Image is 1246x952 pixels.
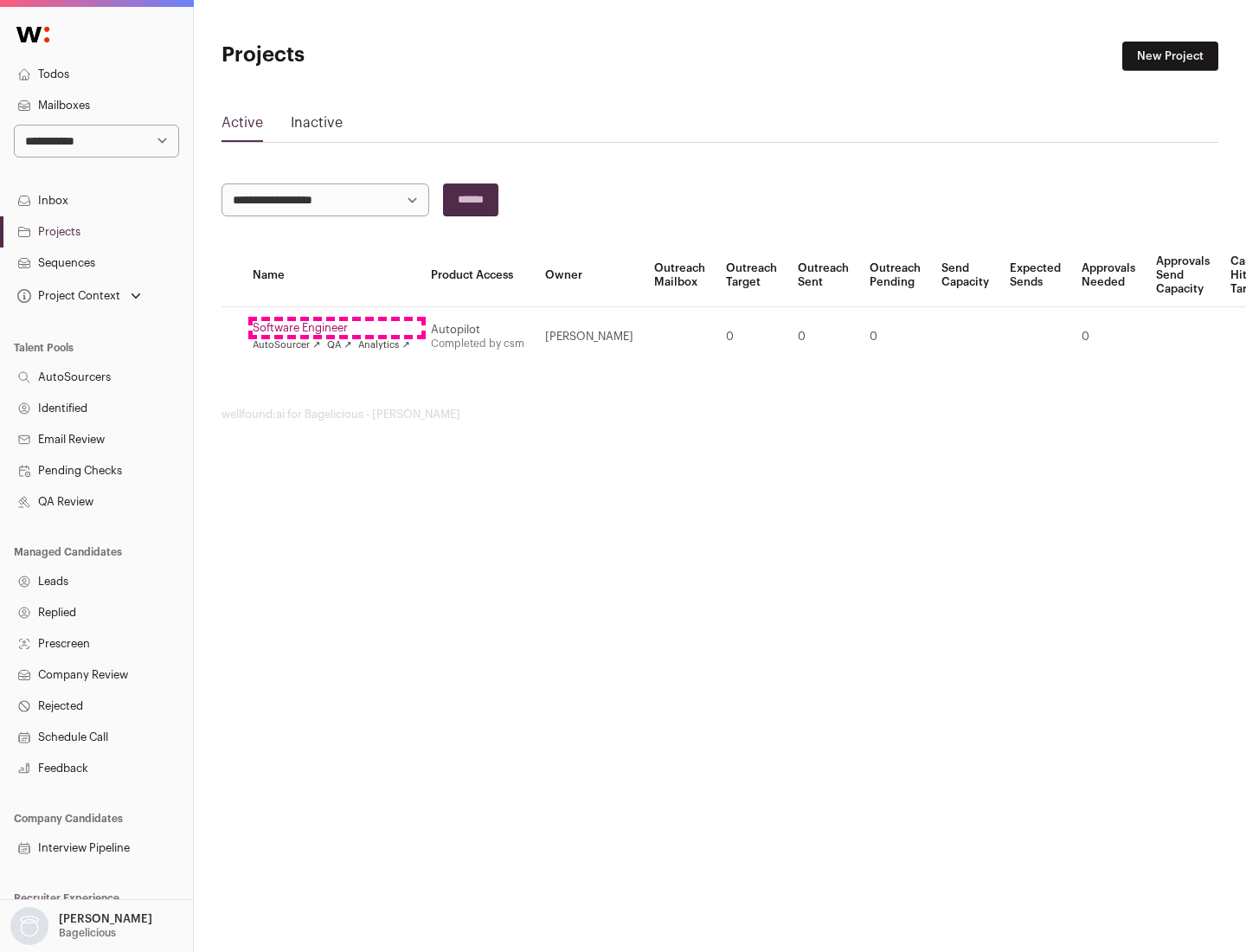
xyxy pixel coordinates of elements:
[327,338,351,352] a: QA ↗
[358,338,409,352] a: Analytics ↗
[859,307,931,367] td: 0
[291,113,343,140] a: Inactive
[7,17,59,52] img: Wellfound
[14,289,120,303] div: Project Context
[716,244,787,307] th: Outreach Target
[999,244,1071,307] th: Expected Sends
[787,307,859,367] td: 0
[421,244,535,307] th: Product Access
[431,323,524,337] div: Autopilot
[1122,42,1218,71] a: New Project
[253,338,320,352] a: AutoSourcer ↗
[222,113,263,140] a: Active
[242,244,421,307] th: Name
[222,408,1218,421] footer: wellfound:ai for Bagelicious - [PERSON_NAME]
[644,244,716,307] th: Outreach Mailbox
[931,244,999,307] th: Send Capacity
[14,284,145,308] button: Open dropdown
[859,244,931,307] th: Outreach Pending
[222,42,554,69] h1: Projects
[59,926,116,940] p: Bagelicious
[59,912,152,926] p: [PERSON_NAME]
[535,307,644,367] td: [PERSON_NAME]
[1071,307,1146,367] td: 0
[787,244,859,307] th: Outreach Sent
[716,307,787,367] td: 0
[535,244,644,307] th: Owner
[10,907,48,945] img: nopic.png
[1071,244,1146,307] th: Approvals Needed
[253,321,410,335] a: Software Engineer
[431,338,524,349] a: Completed by csm
[7,907,156,945] button: Open dropdown
[1146,244,1220,307] th: Approvals Send Capacity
